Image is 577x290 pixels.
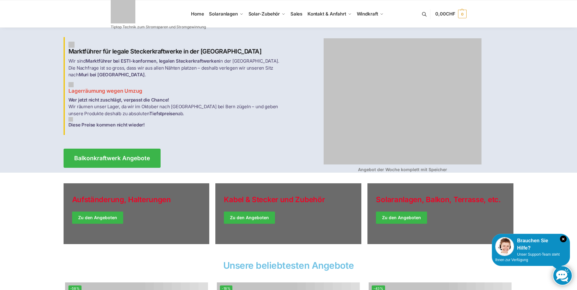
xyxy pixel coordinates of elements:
[86,58,219,64] strong: Marktführer bei ESTI-konformen, legalen Steckerkraftwerken
[458,10,467,18] span: 0
[207,0,246,28] a: Solaranlagen
[149,111,178,116] strong: Tiefstpreisen
[68,42,285,55] h2: Marktführer für legale Steckerkraftwerke in der [GEOGRAPHIC_DATA]
[357,11,378,17] span: Windkraft
[354,0,386,28] a: Windkraft
[249,11,280,17] span: Solar-Zubehör
[64,183,210,244] a: Holiday Style
[446,11,455,17] span: CHF
[495,237,567,252] div: Brauchen Sie Hilfe?
[111,25,206,29] p: Tiptop Technik zum Stromsparen und Stromgewinnung
[68,97,169,103] strong: Wer jetzt nicht zuschlägt, verpasst die Chance!
[68,42,75,48] img: Home 1
[435,11,455,17] span: 0,00
[68,82,285,95] h3: Lagerräumung wegen Umzug
[209,11,238,17] span: Solaranlagen
[246,0,288,28] a: Solar-Zubehör
[495,252,560,262] span: Unser Support-Team steht Ihnen zur Verfügung
[358,167,447,172] strong: Angebot der Woche komplett mit Speicher
[68,97,285,129] p: Wir räumen unser Lager, da wir im Oktober nach [GEOGRAPHIC_DATA] bei Bern zügeln – und geben unse...
[215,183,361,244] a: Holiday Style
[495,237,514,256] img: Customer service
[367,183,513,244] a: Winter Jackets
[64,149,161,168] a: Balkonkraftwerk Angebote
[435,5,466,23] a: 0,00CHF 0
[68,82,74,87] img: Home 2
[305,0,354,28] a: Kontakt & Anfahrt
[308,11,346,17] span: Kontakt & Anfahrt
[288,0,305,28] a: Sales
[324,38,481,164] img: Home 4
[79,72,145,78] strong: Muri bei [GEOGRAPHIC_DATA]
[64,261,514,270] h2: Unsere beliebtesten Angebote
[68,117,73,122] img: Home 3
[68,58,285,78] p: Wir sind in der [GEOGRAPHIC_DATA]. Die Nachfrage ist so gross, dass wir aus allen Nähten platzen ...
[74,155,150,161] span: Balkonkraftwerk Angebote
[68,122,145,128] strong: Diese Preise kommen nicht wieder!
[290,11,303,17] span: Sales
[560,236,567,242] i: Schließen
